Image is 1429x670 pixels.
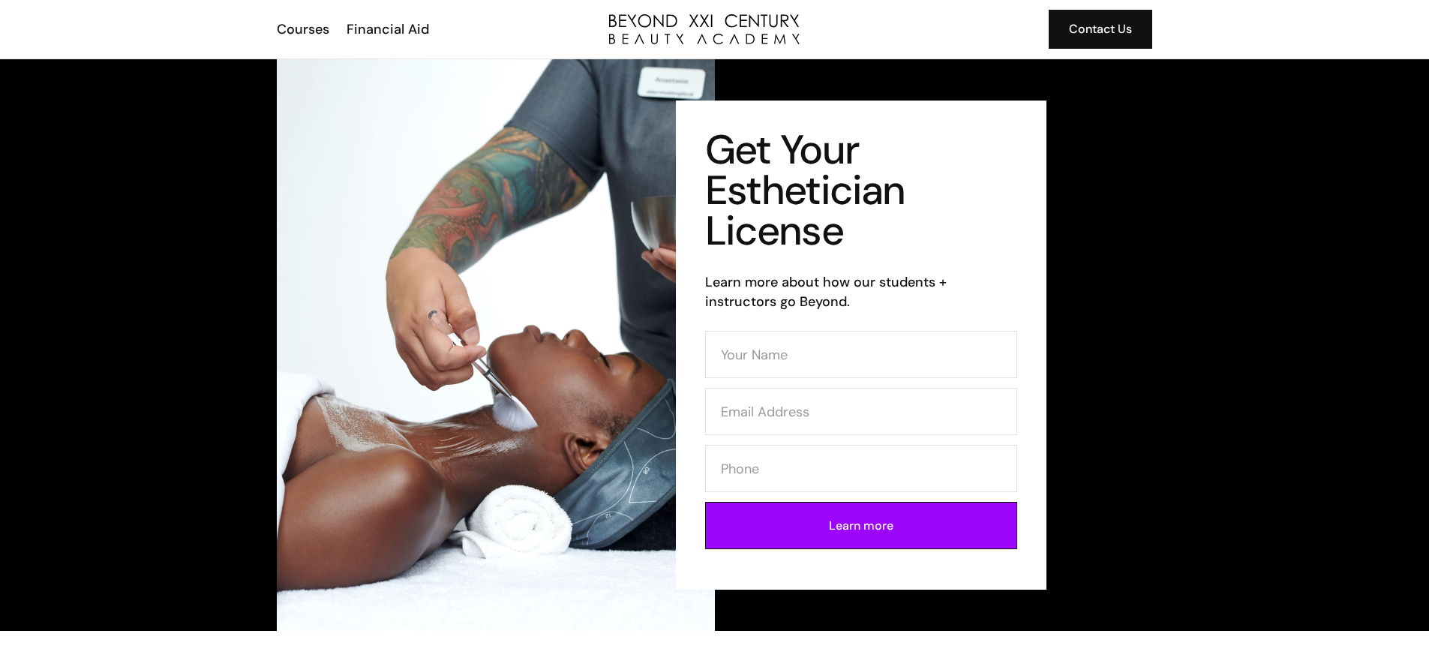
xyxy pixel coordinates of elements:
a: Courses [267,20,337,39]
div: Contact Us [1069,20,1132,39]
input: Learn more [705,502,1017,549]
input: Phone [705,445,1017,492]
img: esthetician facial application [277,59,715,631]
div: Financial Aid [347,20,429,39]
h6: Learn more about how our students + instructors go Beyond. [705,272,1017,311]
form: Contact Form (Esthi) [705,331,1017,549]
input: Email Address [705,388,1017,435]
a: Contact Us [1049,10,1152,49]
input: Your Name [705,331,1017,378]
div: Courses [277,20,329,39]
h1: Get Your Esthetician License [705,130,1017,251]
a: Financial Aid [337,20,437,39]
a: home [609,14,800,44]
img: beyond logo [609,14,800,44]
